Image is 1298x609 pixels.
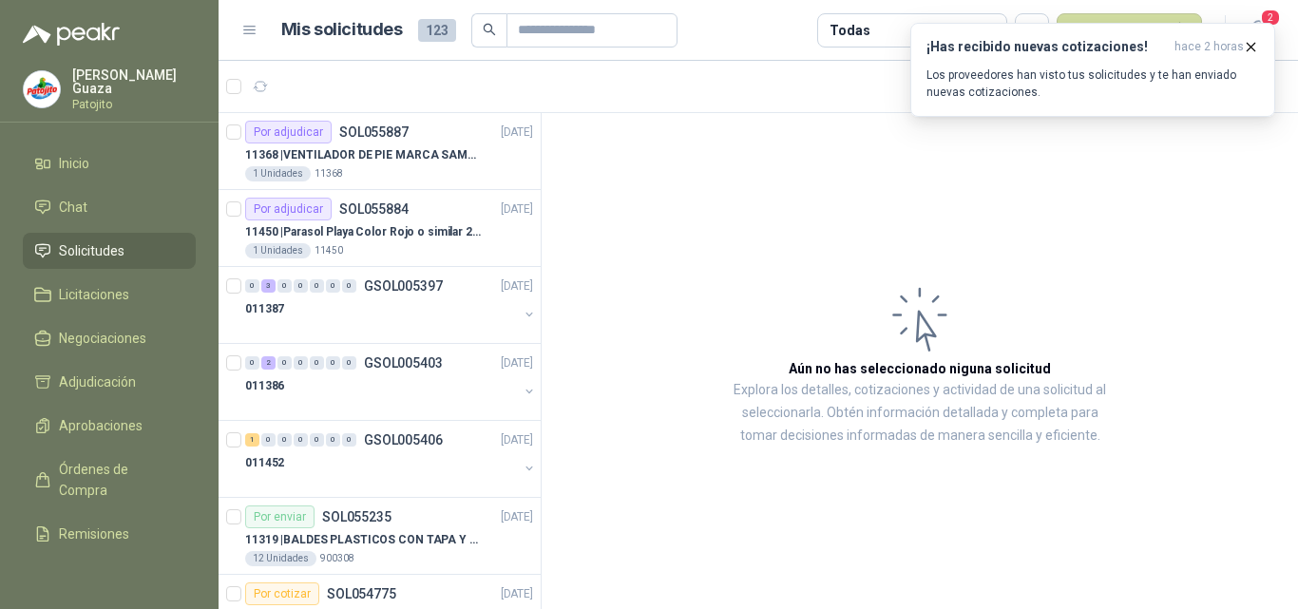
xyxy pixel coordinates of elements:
p: [DATE] [501,200,533,219]
p: [DATE] [501,124,533,142]
div: 1 Unidades [245,166,311,181]
div: 0 [342,433,356,447]
p: SOL055235 [322,510,391,523]
span: search [483,23,496,36]
div: 0 [277,356,292,370]
div: Por adjudicar [245,121,332,143]
span: Chat [59,197,87,218]
p: 011452 [245,454,284,472]
a: Negociaciones [23,320,196,356]
div: 0 [342,356,356,370]
p: SOL055884 [339,202,409,216]
p: 11319 | BALDES PLASTICOS CON TAPA Y ASA [245,531,482,549]
span: Licitaciones [59,284,129,305]
span: 123 [418,19,456,42]
button: ¡Has recibido nuevas cotizaciones!hace 2 horas Los proveedores han visto tus solicitudes y te han... [910,23,1275,117]
button: 2 [1241,13,1275,48]
a: Remisiones [23,516,196,552]
div: 0 [310,356,324,370]
div: Por cotizar [245,582,319,605]
h3: ¡Has recibido nuevas cotizaciones! [926,39,1167,55]
a: Por adjudicarSOL055884[DATE] 11450 |Parasol Playa Color Rojo o similar 2.5 Metros Uv+501 Unidades... [219,190,541,267]
span: Adjudicación [59,371,136,392]
div: 3 [261,279,276,293]
div: 0 [310,279,324,293]
p: 900308 [320,551,354,566]
img: Logo peakr [23,23,120,46]
div: Por adjudicar [245,198,332,220]
p: [DATE] [501,431,533,449]
a: Por adjudicarSOL055887[DATE] 11368 |VENTILADOR DE PIE MARCA SAMURAI1 Unidades11368 [219,113,541,190]
div: 0 [277,433,292,447]
h1: Mis solicitudes [281,16,403,44]
img: Company Logo [24,71,60,107]
a: Aprobaciones [23,408,196,444]
p: Explora los detalles, cotizaciones y actividad de una solicitud al seleccionarla. Obtén informaci... [732,379,1108,447]
div: 0 [294,279,308,293]
a: Configuración [23,560,196,596]
p: [PERSON_NAME] Guaza [72,68,196,95]
div: 0 [261,433,276,447]
p: GSOL005403 [364,356,443,370]
p: [DATE] [501,277,533,295]
span: Órdenes de Compra [59,459,178,501]
p: 011386 [245,377,284,395]
p: Los proveedores han visto tus solicitudes y te han enviado nuevas cotizaciones. [926,67,1259,101]
a: Solicitudes [23,233,196,269]
p: GSOL005406 [364,433,443,447]
div: 0 [326,356,340,370]
p: 11450 [315,243,343,258]
p: 011387 [245,300,284,318]
p: 11368 [315,166,343,181]
span: Solicitudes [59,240,124,261]
div: 0 [326,279,340,293]
button: Nueva solicitud [1057,13,1202,48]
div: 0 [245,356,259,370]
p: SOL055887 [339,125,409,139]
span: Aprobaciones [59,415,143,436]
p: [DATE] [501,585,533,603]
span: Inicio [59,153,89,174]
div: 0 [342,279,356,293]
a: Chat [23,189,196,225]
div: 1 [245,433,259,447]
div: 0 [294,356,308,370]
div: 0 [310,433,324,447]
a: Adjudicación [23,364,196,400]
p: [DATE] [501,354,533,372]
div: Todas [830,20,869,41]
a: Inicio [23,145,196,181]
div: 0 [294,433,308,447]
span: Negociaciones [59,328,146,349]
p: [DATE] [501,508,533,526]
a: Licitaciones [23,276,196,313]
p: SOL054775 [327,587,396,600]
p: GSOL005397 [364,279,443,293]
div: 2 [261,356,276,370]
div: 0 [245,279,259,293]
span: 2 [1260,9,1281,27]
a: 1 0 0 0 0 0 0 GSOL005406[DATE] 011452 [245,428,537,489]
div: 12 Unidades [245,551,316,566]
a: Por enviarSOL055235[DATE] 11319 |BALDES PLASTICOS CON TAPA Y ASA12 Unidades900308 [219,498,541,575]
div: Por enviar [245,505,315,528]
p: 11368 | VENTILADOR DE PIE MARCA SAMURAI [245,146,482,164]
div: 1 Unidades [245,243,311,258]
h3: Aún no has seleccionado niguna solicitud [789,358,1051,379]
a: Órdenes de Compra [23,451,196,508]
span: hace 2 horas [1174,39,1244,55]
div: 0 [326,433,340,447]
a: 0 3 0 0 0 0 0 GSOL005397[DATE] 011387 [245,275,537,335]
span: Remisiones [59,523,129,544]
a: 0 2 0 0 0 0 0 GSOL005403[DATE] 011386 [245,352,537,412]
p: 11450 | Parasol Playa Color Rojo o similar 2.5 Metros Uv+50 [245,223,482,241]
div: 0 [277,279,292,293]
p: Patojito [72,99,196,110]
